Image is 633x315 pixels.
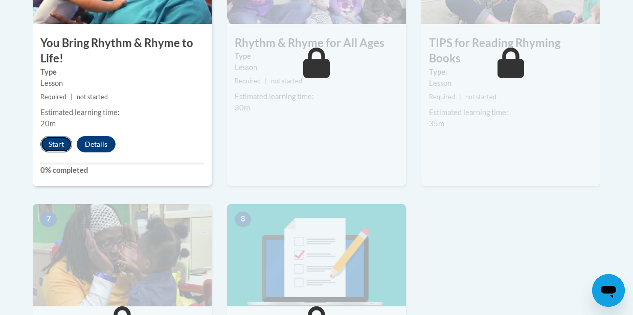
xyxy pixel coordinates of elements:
[227,35,406,51] h3: Rhythm & Rhyme for All Ages
[465,93,496,101] span: not started
[77,136,116,152] button: Details
[40,119,56,128] span: 20m
[235,91,398,102] div: Estimated learning time:
[271,77,302,85] span: not started
[40,93,66,101] span: Required
[40,136,72,152] button: Start
[40,107,204,118] div: Estimated learning time:
[235,77,261,85] span: Required
[33,204,212,306] img: Course Image
[421,35,600,67] h3: TIPS for Reading Rhyming Books
[40,212,57,227] span: 7
[429,93,455,101] span: Required
[235,103,250,112] span: 30m
[77,93,108,101] span: not started
[429,107,593,118] div: Estimated learning time:
[33,35,212,67] h3: You Bring Rhythm & Rhyme to Life!
[429,119,444,128] span: 35m
[459,93,461,101] span: |
[235,212,251,227] span: 8
[40,66,204,78] label: Type
[265,77,267,85] span: |
[429,66,593,78] label: Type
[235,62,398,73] div: Lesson
[40,165,204,176] label: 0% completed
[235,51,398,62] label: Type
[592,274,625,307] iframe: Button to launch messaging window
[227,204,406,306] img: Course Image
[429,78,593,89] div: Lesson
[71,93,73,101] span: |
[40,78,204,89] div: Lesson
